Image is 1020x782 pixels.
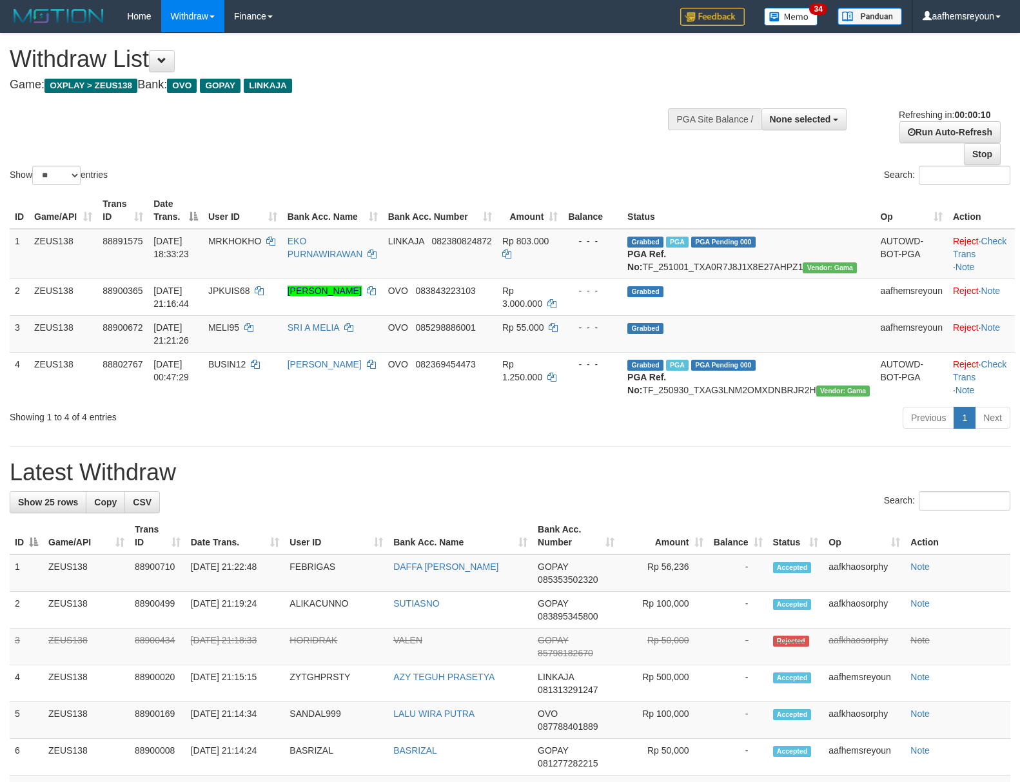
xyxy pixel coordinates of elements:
[538,709,558,719] span: OVO
[383,192,497,229] th: Bank Acc. Number: activate to sort column ascending
[709,518,768,554] th: Balance: activate to sort column ascending
[393,709,475,719] a: LALU WIRA PUTRA
[627,323,663,334] span: Grabbed
[10,279,29,315] td: 2
[948,352,1015,402] td: · ·
[773,636,809,647] span: Rejected
[43,739,130,776] td: ZEUS138
[103,359,142,369] span: 88802767
[620,554,708,592] td: Rp 56,236
[10,192,29,229] th: ID
[910,635,930,645] a: Note
[86,491,125,513] a: Copy
[691,360,756,371] span: PGA Pending
[133,497,152,507] span: CSV
[956,262,975,272] a: Note
[538,574,598,585] span: Copy 085353502320 to clipboard
[244,79,292,93] span: LINKAJA
[10,352,29,402] td: 4
[953,236,979,246] a: Reject
[502,286,542,309] span: Rp 3.000.000
[981,286,1001,296] a: Note
[43,518,130,554] th: Game/API: activate to sort column ascending
[284,702,388,739] td: SANDAL999
[43,665,130,702] td: ZEUS138
[910,709,930,719] a: Note
[10,6,108,26] img: MOTION_logo.png
[10,229,29,279] td: 1
[288,236,363,259] a: EKO PURNAWIRAWAN
[29,229,97,279] td: ZEUS138
[773,599,812,610] span: Accepted
[875,315,948,352] td: aafhemsreyoun
[388,236,424,246] span: LINKAJA
[186,592,285,629] td: [DATE] 21:19:24
[954,407,976,429] a: 1
[186,665,285,702] td: [DATE] 21:15:15
[538,672,574,682] span: LINKAJA
[415,286,475,296] span: Copy 083843223103 to clipboard
[627,286,663,297] span: Grabbed
[981,322,1001,333] a: Note
[393,672,495,682] a: AZY TEGUH PRASETYA
[130,665,186,702] td: 88900020
[622,192,875,229] th: Status
[803,262,857,273] span: Vendor URL: https://trx31.1velocity.biz
[709,554,768,592] td: -
[875,279,948,315] td: aafhemsreyoun
[620,739,708,776] td: Rp 50,000
[10,665,43,702] td: 4
[620,592,708,629] td: Rp 100,000
[43,702,130,739] td: ZEUS138
[620,518,708,554] th: Amount: activate to sort column ascending
[875,192,948,229] th: Op: activate to sort column ascending
[538,611,598,621] span: Copy 083895345800 to clipboard
[186,518,285,554] th: Date Trans.: activate to sort column ascending
[953,236,1006,259] a: Check Trans
[773,709,812,720] span: Accepted
[43,629,130,665] td: ZEUS138
[954,110,990,120] strong: 00:00:10
[10,491,86,513] a: Show 25 rows
[148,192,203,229] th: Date Trans.: activate to sort column descending
[538,721,598,732] span: Copy 087788401889 to clipboard
[627,249,666,272] b: PGA Ref. No:
[568,358,617,371] div: - - -
[709,592,768,629] td: -
[284,629,388,665] td: HORIDRAK
[415,359,475,369] span: Copy 082369454473 to clipboard
[668,108,761,130] div: PGA Site Balance /
[208,359,246,369] span: BUSIN12
[919,491,1010,511] input: Search:
[899,121,1001,143] a: Run Auto-Refresh
[919,166,1010,185] input: Search:
[910,562,930,572] a: Note
[130,739,186,776] td: 88900008
[10,592,43,629] td: 2
[884,491,1010,511] label: Search:
[768,518,824,554] th: Status: activate to sort column ascending
[622,352,875,402] td: TF_250930_TXAG3LNM2OMXDNBRJR2H
[284,554,388,592] td: FEBRIGAS
[910,745,930,756] a: Note
[10,518,43,554] th: ID: activate to sort column descending
[393,562,498,572] a: DAFFA [PERSON_NAME]
[284,739,388,776] td: BASRIZAL
[680,8,745,26] img: Feedback.jpg
[186,629,285,665] td: [DATE] 21:18:33
[905,518,1010,554] th: Action
[899,110,990,120] span: Refreshing in:
[288,286,362,296] a: [PERSON_NAME]
[709,739,768,776] td: -
[284,518,388,554] th: User ID: activate to sort column ascending
[10,702,43,739] td: 5
[568,321,617,334] div: - - -
[568,284,617,297] div: - - -
[393,598,440,609] a: SUTIASNO
[18,497,78,507] span: Show 25 rows
[388,286,408,296] span: OVO
[761,108,847,130] button: None selected
[948,279,1015,315] td: ·
[773,562,812,573] span: Accepted
[288,322,339,333] a: SRI A MELIA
